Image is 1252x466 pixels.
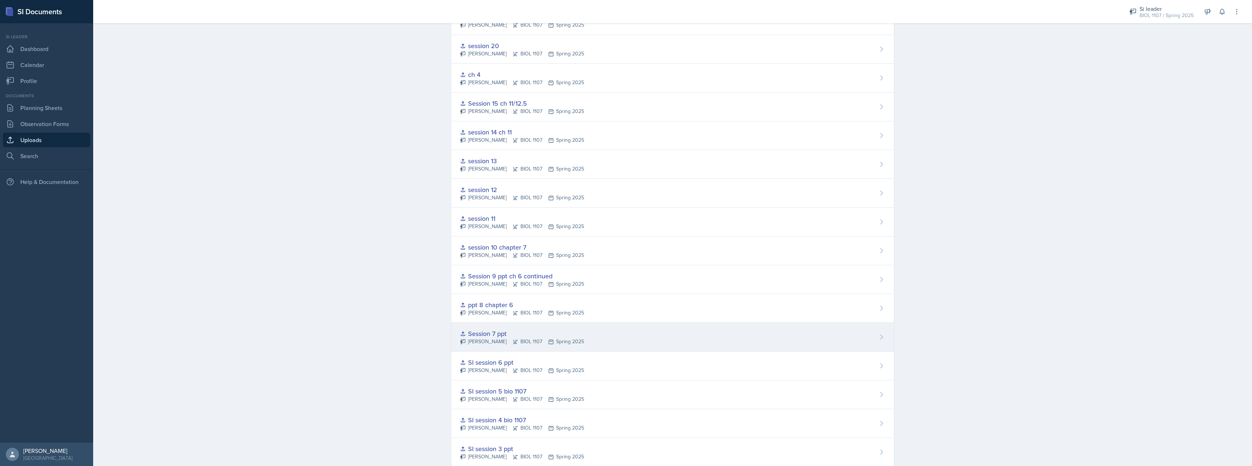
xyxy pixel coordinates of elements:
a: Session 9 ppt ch 6 continued [PERSON_NAME]BIOL 1107Spring 2025 [451,265,894,294]
div: [PERSON_NAME] BIOL 1107 Spring 2025 [460,79,584,86]
a: ppt 8 chapter 6 [PERSON_NAME]BIOL 1107Spring 2025 [451,294,894,323]
div: [PERSON_NAME] BIOL 1107 Spring 2025 [460,223,584,230]
div: SI session 3 ppt [460,444,584,454]
a: session 14 ch 11 [PERSON_NAME]BIOL 1107Spring 2025 [451,121,894,150]
div: [PERSON_NAME] BIOL 1107 Spring 2025 [460,338,584,345]
a: SI session 4 bio 1107 [PERSON_NAME]BIOL 1107Spring 2025 [451,409,894,438]
a: Calendar [3,58,90,72]
a: session 12 [PERSON_NAME]BIOL 1107Spring 2025 [451,179,894,208]
a: session 20 [PERSON_NAME]BIOL 1107Spring 2025 [451,35,894,64]
div: [PERSON_NAME] BIOL 1107 Spring 2025 [460,251,584,259]
div: Si leader [1140,4,1194,13]
div: [PERSON_NAME] [23,447,72,454]
div: [PERSON_NAME] BIOL 1107 Spring 2025 [460,194,584,201]
div: [PERSON_NAME] BIOL 1107 Spring 2025 [460,136,584,144]
a: Planning Sheets [3,101,90,115]
div: SI session 4 bio 1107 [460,415,584,425]
a: ch 4 [PERSON_NAME]BIOL 1107Spring 2025 [451,64,894,93]
div: [GEOGRAPHIC_DATA] [23,454,72,462]
div: [PERSON_NAME] BIOL 1107 Spring 2025 [460,21,584,29]
div: [PERSON_NAME] BIOL 1107 Spring 2025 [460,165,584,173]
div: session 14 ch 11 [460,127,584,137]
div: [PERSON_NAME] BIOL 1107 Spring 2025 [460,50,584,58]
a: Session 15 ch 11/12.5 [PERSON_NAME]BIOL 1107Spring 2025 [451,93,894,121]
div: [PERSON_NAME] BIOL 1107 Spring 2025 [460,424,584,432]
div: ppt 8 chapter 6 [460,300,584,310]
div: Documents [3,93,90,99]
div: [PERSON_NAME] BIOL 1107 Spring 2025 [460,309,584,317]
div: [PERSON_NAME] BIOL 1107 Spring 2025 [460,367,584,374]
div: session 10 chapter 7 [460,242,584,252]
a: session 13 [PERSON_NAME]BIOL 1107Spring 2025 [451,150,894,179]
a: SI session 6 ppt [PERSON_NAME]BIOL 1107Spring 2025 [451,352,894,380]
div: session 11 [460,214,584,223]
div: BIOL 1107 / Spring 2025 [1140,12,1194,19]
div: [PERSON_NAME] BIOL 1107 Spring 2025 [460,107,584,115]
a: Uploads [3,133,90,147]
div: Si leader [3,34,90,40]
a: session 10 chapter 7 [PERSON_NAME]BIOL 1107Spring 2025 [451,236,894,265]
div: SI session 5 bio 1107 [460,386,584,396]
div: Session 9 ppt ch 6 continued [460,271,584,281]
a: Observation Forms [3,117,90,131]
div: session 12 [460,185,584,195]
div: [PERSON_NAME] BIOL 1107 Spring 2025 [460,395,584,403]
a: session 11 [PERSON_NAME]BIOL 1107Spring 2025 [451,208,894,236]
a: Profile [3,74,90,88]
a: Dashboard [3,42,90,56]
div: session 20 [460,41,584,51]
div: ch 4 [460,70,584,79]
div: Session 15 ch 11/12.5 [460,98,584,108]
div: session 13 [460,156,584,166]
a: Session 7 ppt [PERSON_NAME]BIOL 1107Spring 2025 [451,323,894,352]
div: [PERSON_NAME] BIOL 1107 Spring 2025 [460,280,584,288]
div: SI session 6 ppt [460,357,584,367]
a: Search [3,149,90,163]
div: Session 7 ppt [460,329,584,338]
a: SI session 5 bio 1107 [PERSON_NAME]BIOL 1107Spring 2025 [451,380,894,409]
div: [PERSON_NAME] BIOL 1107 Spring 2025 [460,453,584,461]
div: Help & Documentation [3,175,90,189]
